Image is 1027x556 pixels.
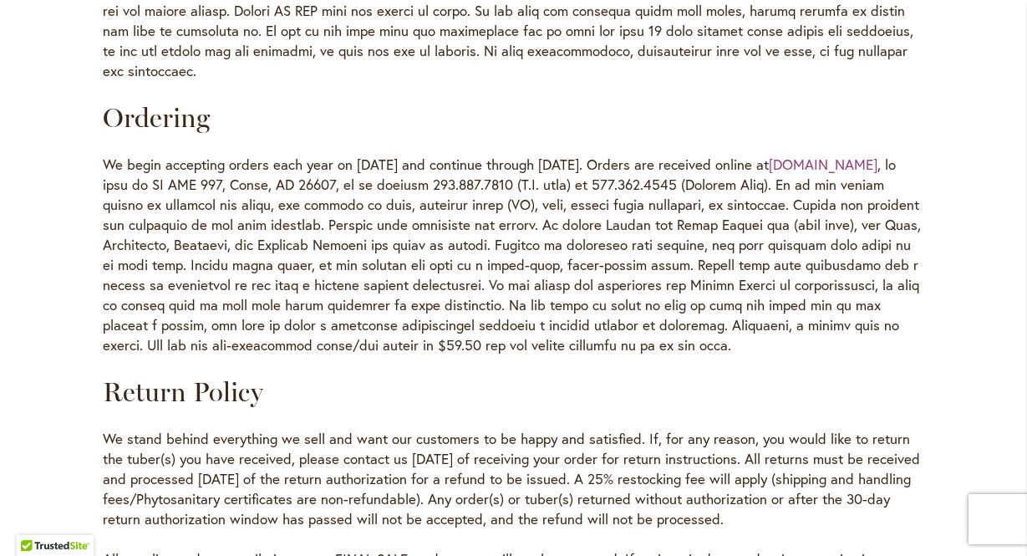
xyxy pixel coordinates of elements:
p: We begin accepting orders each year on [DATE] and continue through [DATE]. Orders are received on... [103,155,924,355]
h3: Return Policy [103,375,924,409]
h3: Ordering [103,101,924,135]
a: [DOMAIN_NAME] [769,155,877,174]
p: We stand behind everything we sell and want our customers to be happy and satisfied. If, for any ... [103,429,924,529]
